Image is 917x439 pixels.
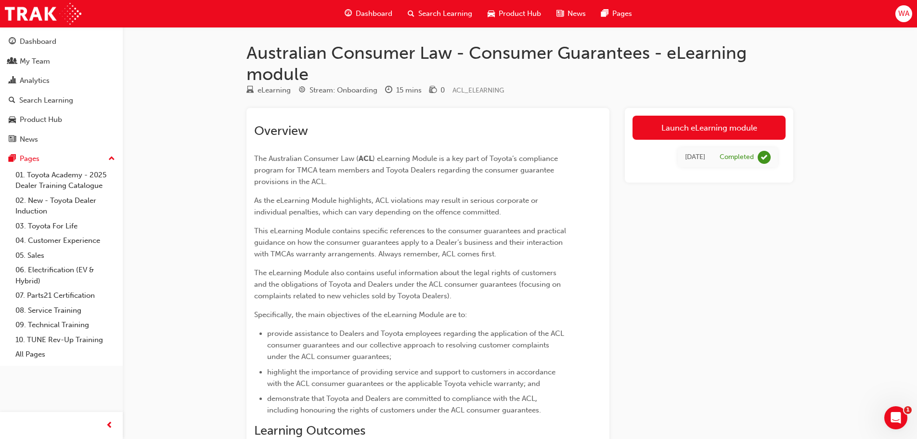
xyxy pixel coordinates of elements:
[12,263,119,288] a: 06. Electrification (EV & Hybrid)
[4,92,119,109] a: Search Learning
[601,8,608,20] span: pages-icon
[884,406,907,429] iframe: Intercom live chat
[20,134,38,145] div: News
[9,116,16,124] span: car-icon
[12,233,119,248] a: 04. Customer Experience
[9,96,15,105] span: search-icon
[12,248,119,263] a: 05. Sales
[12,333,119,347] a: 10. TUNE Rev-Up Training
[12,219,119,234] a: 03. Toyota For Life
[4,131,119,148] a: News
[5,3,81,25] img: Trak
[12,347,119,362] a: All Pages
[106,420,113,432] span: prev-icon
[254,196,540,216] span: As the eLearning Module highlights, ACL violations may result in serious corporate or individual ...
[20,56,50,67] div: My Team
[254,226,568,258] span: This eLearning Module contains specific references to the consumer guarantees and practical guida...
[452,86,504,94] span: Learning resource code
[720,153,754,162] div: Completed
[480,4,549,24] a: car-iconProduct Hub
[385,84,422,96] div: Duration
[20,75,50,86] div: Analytics
[4,53,119,70] a: My Team
[418,8,472,19] span: Search Learning
[254,154,560,186] span: ) eLearning Module is a key part of Toyota’s compliance program for TMCA team members and Toyota ...
[267,329,566,361] span: provide assistance to Dealers and Toyota employees regarding the application of the ACL consumer ...
[246,86,254,95] span: learningResourceType_ELEARNING-icon
[385,86,392,95] span: clock-icon
[4,72,119,90] a: Analytics
[4,150,119,168] button: Pages
[345,8,352,20] span: guage-icon
[12,303,119,318] a: 08. Service Training
[12,168,119,193] a: 01. Toyota Academy - 2025 Dealer Training Catalogue
[20,114,62,125] div: Product Hub
[12,318,119,333] a: 09. Technical Training
[310,85,377,96] div: Stream: Onboarding
[254,423,365,438] span: Learning Outcomes
[20,153,39,164] div: Pages
[440,85,445,96] div: 0
[267,368,557,388] span: highlight the importance of providing service and support to customers in accordance with the ACL...
[594,4,640,24] a: pages-iconPages
[9,135,16,144] span: news-icon
[4,111,119,129] a: Product Hub
[549,4,594,24] a: news-iconNews
[4,33,119,51] a: Dashboard
[904,406,912,414] span: 1
[19,95,73,106] div: Search Learning
[298,86,306,95] span: target-icon
[499,8,541,19] span: Product Hub
[12,288,119,303] a: 07. Parts21 Certification
[488,8,495,20] span: car-icon
[396,85,422,96] div: 15 mins
[898,8,909,19] span: WA
[246,84,291,96] div: Type
[356,8,392,19] span: Dashboard
[254,268,563,300] span: The eLearning Module also contains useful information about the legal rights of customers and the...
[254,123,308,138] span: Overview
[12,193,119,219] a: 02. New - Toyota Dealer Induction
[9,77,16,85] span: chart-icon
[4,31,119,150] button: DashboardMy TeamAnalyticsSearch LearningProduct HubNews
[895,5,912,22] button: WA
[254,154,359,163] span: The Australian Consumer Law (
[556,8,564,20] span: news-icon
[685,152,705,163] div: Thu Nov 07 2019 00:00:00 GMT+1000 (Australian Eastern Standard Time)
[400,4,480,24] a: search-iconSearch Learning
[9,155,16,163] span: pages-icon
[258,85,291,96] div: eLearning
[298,84,377,96] div: Stream
[254,310,467,319] span: Specifically, the main objectives of the eLearning Module are to:
[9,38,16,46] span: guage-icon
[337,4,400,24] a: guage-iconDashboard
[633,116,786,140] a: Launch eLearning module
[408,8,414,20] span: search-icon
[429,86,437,95] span: money-icon
[429,84,445,96] div: Price
[612,8,632,19] span: Pages
[246,42,793,84] h1: Australian Consumer Law - Consumer Guarantees - eLearning module
[568,8,586,19] span: News
[9,57,16,66] span: people-icon
[267,394,541,414] span: demonstrate that Toyota and Dealers are committed to compliance with the ACL, including honouring...
[20,36,56,47] div: Dashboard
[108,153,115,165] span: up-icon
[359,154,373,163] span: ACL
[758,151,771,164] span: learningRecordVerb_COMPLETE-icon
